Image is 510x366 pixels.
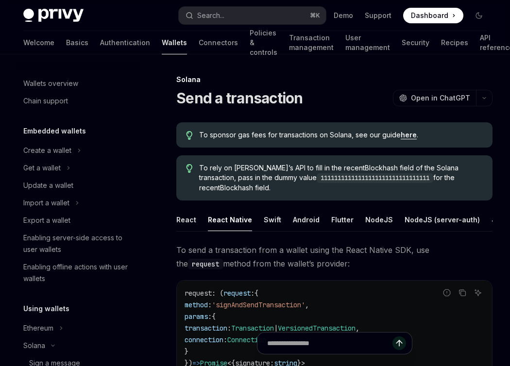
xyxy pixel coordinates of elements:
[472,286,484,299] button: Ask AI
[274,324,278,333] span: |
[317,173,433,183] code: 11111111111111111111111111111111
[176,89,303,107] h1: Send a transaction
[16,75,140,92] a: Wallets overview
[251,289,255,298] span: :
[16,92,140,110] a: Chain support
[16,194,140,212] button: Toggle Import a wallet section
[23,78,78,89] div: Wallets overview
[16,142,140,159] button: Toggle Create a wallet section
[186,164,193,173] svg: Tip
[267,333,392,354] input: Ask a question...
[208,312,212,321] span: :
[23,95,68,107] div: Chain support
[212,289,223,298] span: : (
[23,9,84,22] img: dark logo
[23,145,71,156] div: Create a wallet
[411,93,470,103] span: Open in ChatGPT
[23,340,45,351] div: Solana
[186,131,193,140] svg: Tip
[23,162,61,174] div: Get a wallet
[23,31,54,54] a: Welcome
[223,289,251,298] span: request
[492,208,509,231] button: Java
[176,75,493,84] div: Solana
[16,177,140,194] a: Update a wallet
[176,208,196,231] button: React
[16,229,140,258] a: Enabling server-side access to user wallets
[356,324,359,333] span: ,
[402,31,429,54] a: Security
[405,208,480,231] button: NodeJS (server-auth)
[23,232,134,255] div: Enabling server-side access to user wallets
[197,10,224,21] div: Search...
[179,7,326,24] button: Open search
[278,324,356,333] span: VersionedTransaction
[289,31,334,54] a: Transaction management
[199,130,483,140] span: To sponsor gas fees for transactions on Solana, see our guide .
[185,312,208,321] span: params
[23,322,53,334] div: Ethereum
[411,11,448,20] span: Dashboard
[334,11,353,20] a: Demo
[16,159,140,177] button: Toggle Get a wallet section
[365,208,393,231] button: NodeJS
[100,31,150,54] a: Authentication
[212,300,305,309] span: 'signAndSendTransaction'
[392,336,406,350] button: Send message
[471,8,487,23] button: Toggle dark mode
[176,243,493,270] span: To send a transaction from a wallet using the React Native SDK, use the method from the wallet’s ...
[23,261,134,284] div: Enabling offline actions with user wallets
[66,31,88,54] a: Basics
[188,259,223,269] code: request
[185,324,227,333] span: transaction
[310,12,320,19] span: ⌘ K
[16,212,140,229] a: Export a wallet
[162,31,187,54] a: Wallets
[16,319,140,337] button: Toggle Ethereum section
[185,289,212,298] span: request
[199,31,238,54] a: Connectors
[255,289,258,298] span: {
[441,31,468,54] a: Recipes
[264,208,281,231] button: Swift
[23,303,69,315] h5: Using wallets
[208,300,212,309] span: :
[16,337,140,354] button: Toggle Solana section
[23,197,69,209] div: Import a wallet
[212,312,216,321] span: {
[199,163,483,193] span: To rely on [PERSON_NAME]’s API to fill in the recentBlockhash field of the Solana transaction, pa...
[227,324,231,333] span: :
[403,8,463,23] a: Dashboard
[441,286,453,299] button: Report incorrect code
[185,300,208,309] span: method
[345,31,390,54] a: User management
[208,208,252,231] button: React Native
[231,324,274,333] span: Transaction
[331,208,354,231] button: Flutter
[305,300,309,309] span: ,
[23,125,86,137] h5: Embedded wallets
[456,286,469,299] button: Copy the contents from the code block
[365,11,391,20] a: Support
[401,131,417,139] a: here
[23,180,73,191] div: Update a wallet
[293,208,320,231] button: Android
[393,90,476,106] button: Open in ChatGPT
[23,215,70,226] div: Export a wallet
[16,258,140,287] a: Enabling offline actions with user wallets
[250,31,277,54] a: Policies & controls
